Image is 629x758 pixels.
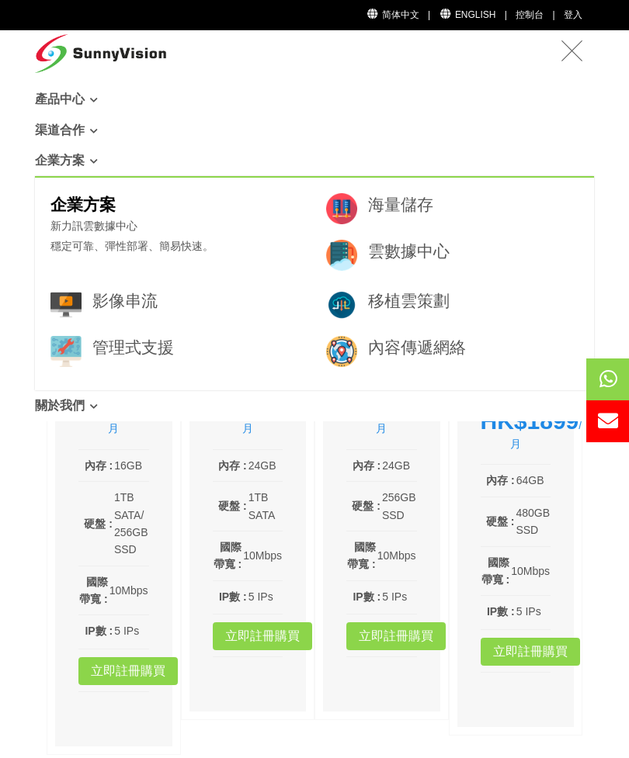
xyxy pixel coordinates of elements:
[564,9,582,20] a: 登入
[35,84,594,115] a: 產品中心
[368,242,450,260] a: 雲數據中心
[35,145,594,176] a: 企業方案
[481,556,510,586] b: 國際帶寬 :
[516,602,551,621] td: 5 IPs
[50,220,214,252] span: 新力訊雲數據中心 穩定可靠、彈性部署、簡易快速。
[326,193,357,224] img: 001-data.png
[84,517,113,530] b: 硬盤 :
[366,9,419,20] a: 简体中文
[353,459,381,472] b: 內存 :
[439,9,495,20] a: English
[113,488,149,559] td: 1TB SATA/ 256GB SSD
[219,590,247,603] b: IP數 :
[347,541,376,570] b: 國際帶寬 :
[35,176,594,391] div: 企業方案
[487,605,515,618] b: IP數 :
[242,538,283,574] td: 10Mbps
[109,573,149,609] td: 10Mbps
[50,336,82,367] img: 009-technical-support.png
[553,8,555,22] li: |
[218,459,247,472] b: 內存 :
[218,500,247,512] b: 硬盤 :
[85,459,113,472] b: 內存 :
[353,590,381,603] b: IP數 :
[248,587,283,606] td: 5 IPs
[516,9,544,20] a: 控制台
[50,289,82,320] img: 007-video-player.png
[113,621,148,640] td: 5 IPs
[515,504,551,540] td: 480GB SSD
[368,338,466,356] a: 內容傳遞網絡
[248,488,283,524] td: 1TB SATA
[92,338,174,356] a: 管理式支援
[50,196,116,213] b: 企業方案
[78,657,178,685] a: 立即註冊購買
[326,336,357,367] img: 005-location.png
[92,292,158,310] a: 影像串流
[35,115,594,146] a: 渠道合作
[516,471,551,490] td: 64GB
[377,538,417,574] td: 10Mbps
[481,638,580,666] a: 立即註冊購買
[368,196,433,213] a: 海量儲存
[510,553,551,590] td: 10Mbps
[381,488,417,524] td: 256GB SSD
[505,8,507,22] li: |
[326,240,357,271] img: 003-server-1.png
[486,515,515,528] b: 硬盤 :
[368,292,450,310] a: 移植雲策劃
[352,500,381,512] b: 硬盤 :
[550,33,594,71] button: Toggle navigation
[113,456,148,475] td: 16GB
[79,576,108,605] b: 國際帶寬 :
[486,474,515,486] b: 內存 :
[248,456,283,475] td: 24GB
[35,390,594,421] a: 關於我們
[326,289,357,320] img: flat-cloud-in-out.png
[214,541,242,570] b: 國際帶寬 :
[381,456,416,475] td: 24GB
[381,587,416,606] td: 5 IPs
[428,8,430,22] li: |
[213,622,312,650] a: 立即註冊購買
[481,408,579,434] strong: HK$1899
[346,622,446,650] a: 立即註冊購買
[481,407,551,452] div: /月
[85,625,113,637] b: IP數 :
